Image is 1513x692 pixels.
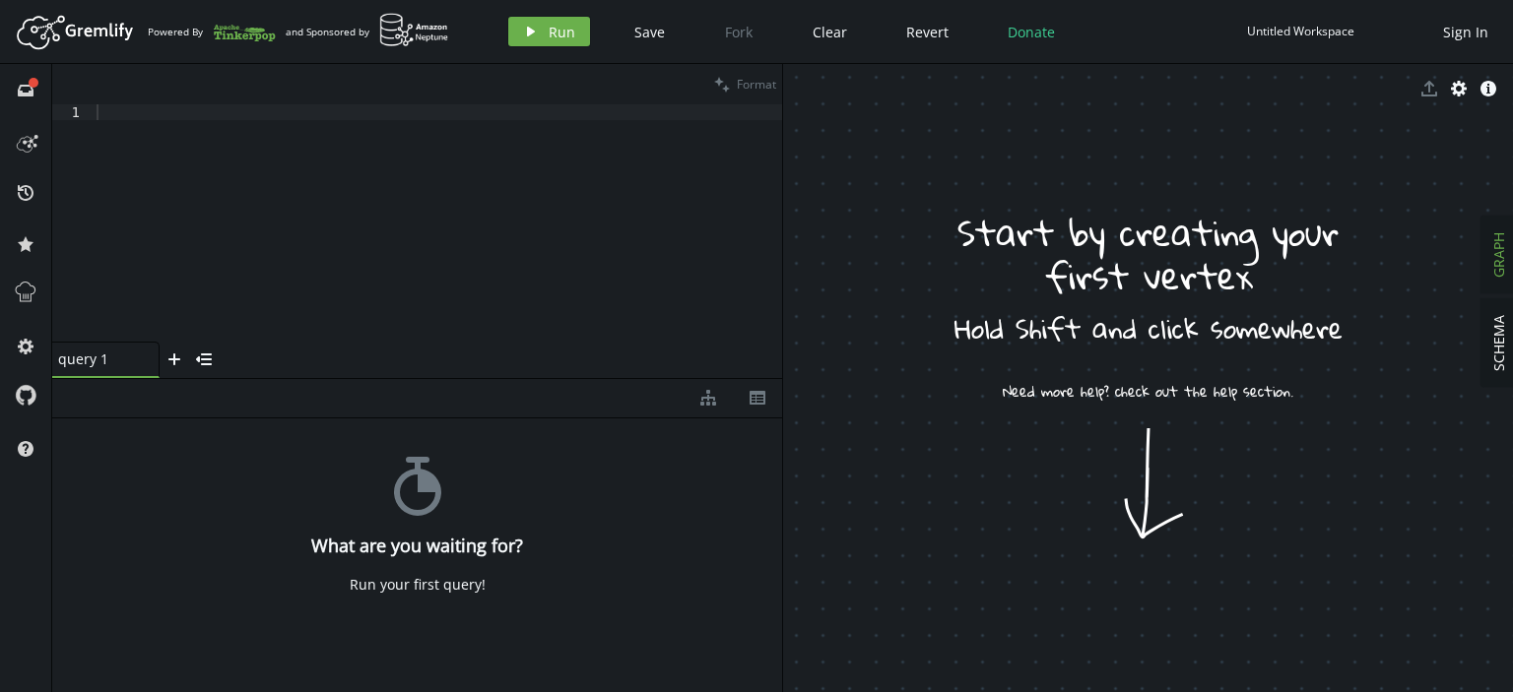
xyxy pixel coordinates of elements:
[993,17,1070,46] button: Donate
[1489,232,1508,278] span: GRAPH
[52,104,93,120] div: 1
[148,15,276,49] div: Powered By
[311,535,523,556] h4: What are you waiting for?
[708,64,782,104] button: Format
[58,350,137,368] span: query 1
[286,13,449,50] div: and Sponsored by
[725,23,753,41] span: Fork
[709,17,768,46] button: Fork
[813,23,847,41] span: Clear
[350,576,486,594] div: Run your first query!
[1443,23,1488,41] span: Sign In
[508,17,590,46] button: Run
[1008,23,1055,41] span: Donate
[798,17,862,46] button: Clear
[620,17,680,46] button: Save
[737,76,776,93] span: Format
[549,23,575,41] span: Run
[1247,24,1354,38] div: Untitled Workspace
[891,17,963,46] button: Revert
[379,13,449,47] img: AWS Neptune
[634,23,665,41] span: Save
[1489,315,1508,371] span: SCHEMA
[1433,17,1498,46] button: Sign In
[906,23,949,41] span: Revert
